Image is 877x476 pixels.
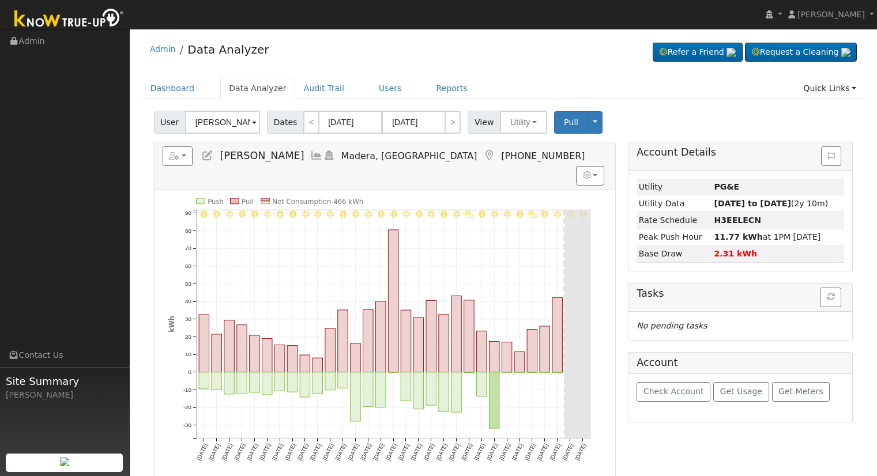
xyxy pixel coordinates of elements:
i: 9/30 - Clear [541,210,548,217]
strong: 11.77 kWh [714,232,762,241]
text: [DATE] [246,443,259,461]
span: [PERSON_NAME] [220,150,304,161]
a: Data Analyzer [187,43,269,56]
td: Base Draw [637,245,712,262]
rect: onclick="" [476,331,487,372]
text: [DATE] [524,443,537,461]
i: 9/16 - Clear [365,210,372,217]
text: [DATE] [397,443,411,461]
rect: onclick="" [476,372,487,396]
rect: onclick="" [401,310,411,372]
rect: onclick="" [388,230,398,372]
td: at 1PM [DATE] [712,229,844,245]
text: [DATE] [511,443,524,461]
rect: onclick="" [351,343,361,372]
a: Edit User (21127) [201,150,214,161]
rect: onclick="" [375,301,386,372]
text: [DATE] [574,443,587,461]
span: Dates [267,111,304,134]
rect: onclick="" [552,372,563,373]
text: [DATE] [208,443,221,461]
rect: onclick="" [502,342,512,372]
rect: onclick="" [325,372,336,390]
i: 9/25 - MostlyClear [479,210,485,217]
text: [DATE] [233,443,246,461]
button: Get Usage [713,382,769,402]
i: 9/28 - Clear [517,210,524,217]
i: 9/20 - Clear [415,210,422,217]
a: Dashboard [142,78,204,99]
a: Login As (last 03/06/2025 11:03:02 AM) [323,150,336,161]
rect: onclick="" [489,372,499,428]
i: 9/13 - Clear [327,210,334,217]
i: 9/19 - MostlyClear [403,210,410,217]
text: [DATE] [359,443,372,461]
a: Admin [150,44,176,54]
rect: onclick="" [313,358,323,372]
text: 60 [185,263,191,269]
rect: onclick="" [439,315,449,372]
text: [DATE] [195,443,208,461]
i: 9/14 - Clear [340,210,347,217]
i: 9/10 - Clear [289,210,296,217]
text: [DATE] [447,443,461,461]
text: [DATE] [410,443,423,461]
rect: onclick="" [439,372,449,412]
img: Know True-Up [9,6,130,32]
h5: Account [637,357,677,368]
rect: onclick="" [287,372,298,392]
a: Users [370,78,411,99]
rect: onclick="" [401,372,411,401]
text: -30 [183,422,192,428]
rect: onclick="" [375,372,386,407]
input: Select a User [185,111,260,134]
i: 10/01 - Clear [554,210,561,217]
text: [DATE] [385,443,398,461]
a: Audit Trail [295,78,353,99]
rect: onclick="" [426,372,436,405]
rect: onclick="" [351,372,361,421]
button: Refresh [820,288,841,307]
rect: onclick="" [313,372,323,394]
text: [DATE] [372,443,385,461]
rect: onclick="" [249,372,259,392]
rect: onclick="" [451,296,462,372]
text: [DATE] [548,443,562,461]
rect: onclick="" [527,372,537,373]
text: [DATE] [258,443,272,461]
rect: onclick="" [413,318,424,372]
button: Utility [500,111,547,134]
span: Get Meters [778,387,823,396]
strong: [DATE] to [DATE] [714,199,791,208]
rect: onclick="" [300,372,310,397]
button: Check Account [637,382,710,402]
i: No pending tasks [637,321,707,330]
text: [DATE] [536,443,549,461]
text: [DATE] [435,443,448,461]
text: [DATE] [485,443,499,461]
rect: onclick="" [274,345,285,372]
rect: onclick="" [464,372,475,373]
text: 50 [185,281,191,287]
text: [DATE] [284,443,297,461]
i: 9/23 - Clear [453,210,460,217]
rect: onclick="" [363,372,373,407]
h5: Account Details [637,146,844,158]
button: Issue History [821,146,841,166]
text: [DATE] [460,443,473,461]
span: Get Usage [720,387,762,396]
i: 9/11 - Clear [302,210,308,217]
text: [DATE] [296,443,310,461]
rect: onclick="" [212,372,222,390]
text: [DATE] [220,443,234,461]
span: View [468,111,500,134]
strong: G [714,216,761,225]
rect: onclick="" [300,355,310,372]
td: Rate Schedule [637,212,712,229]
i: 9/17 - Clear [378,210,385,217]
strong: ID: 14875372, authorized: 08/28/24 [714,182,739,191]
i: 9/18 - Clear [390,210,397,217]
i: 9/06 - Clear [239,210,246,217]
text: 40 [185,298,191,304]
rect: onclick="" [199,315,209,372]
